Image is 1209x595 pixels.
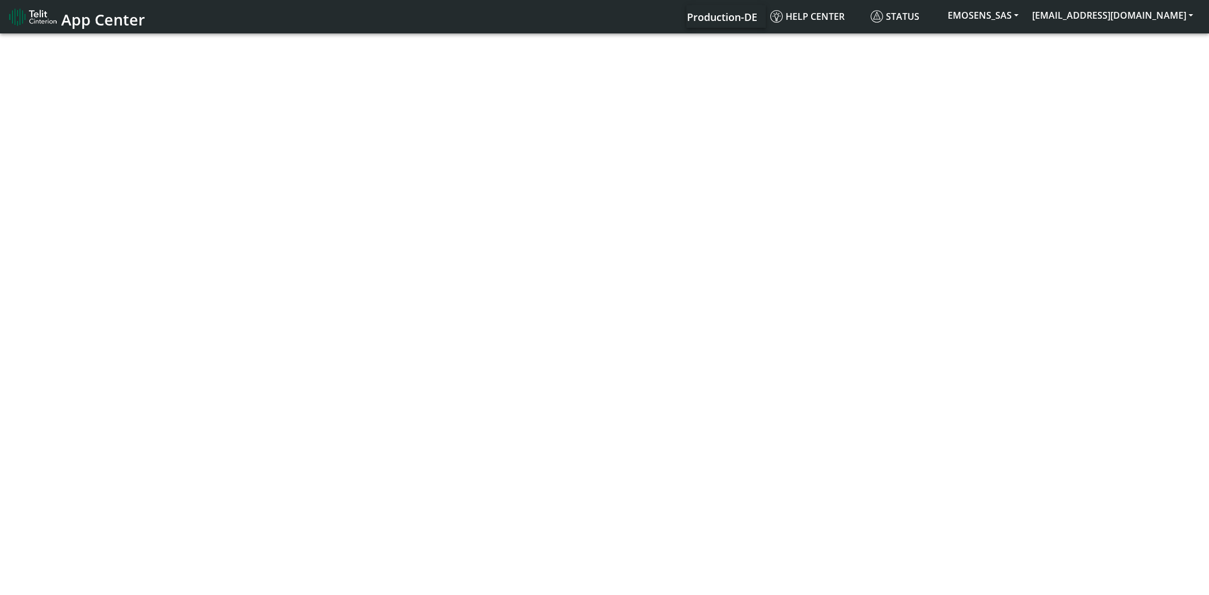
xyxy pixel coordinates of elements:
a: Help center [766,5,866,28]
a: App Center [9,5,143,29]
span: Help center [770,10,845,23]
span: Status [871,10,919,23]
button: [EMAIL_ADDRESS][DOMAIN_NAME] [1025,5,1200,25]
a: Status [866,5,941,28]
span: Production-DE [687,10,757,24]
img: knowledge.svg [770,10,783,23]
a: Your current platform instance [686,5,757,28]
img: logo-telit-cinterion-gw-new.png [9,8,57,26]
span: App Center [61,9,145,30]
button: EMOSENS_SAS [941,5,1025,25]
img: status.svg [871,10,883,23]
